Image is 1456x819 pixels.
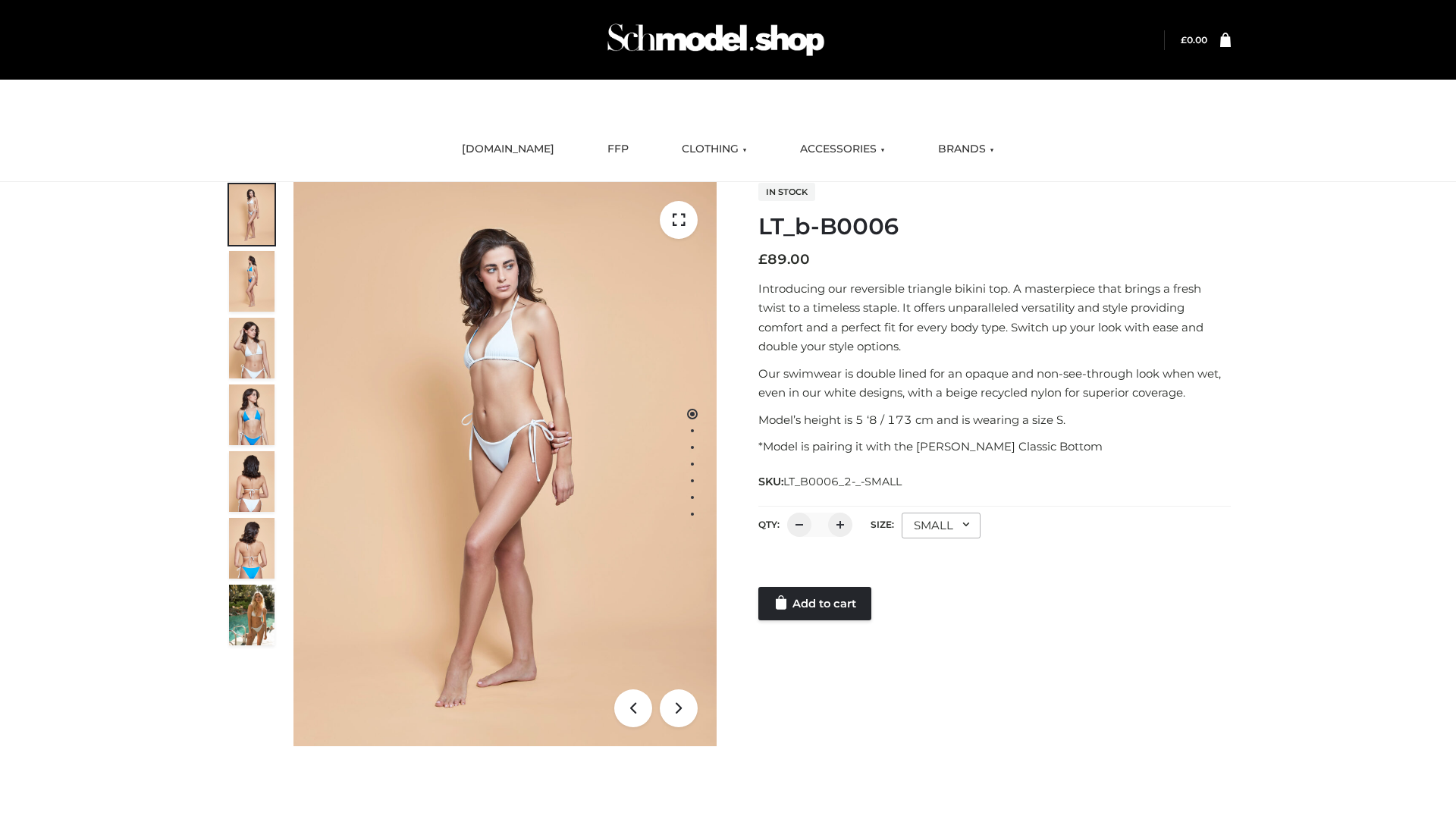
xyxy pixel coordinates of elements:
[229,384,275,445] img: ArielClassicBikiniTop_CloudNine_AzureSky_OW114ECO_4-scaled.jpg
[229,318,275,378] img: ArielClassicBikiniTop_CloudNine_AzureSky_OW114ECO_3-scaled.jpg
[758,472,903,491] span: SKU:
[758,519,780,530] label: QTY:
[670,133,758,166] a: CLOTHING
[450,133,566,166] a: [DOMAIN_NAME]
[758,251,810,268] bdi: 89.00
[602,10,830,70] img: Schmodel Admin 964
[758,183,815,201] span: In stock
[229,585,275,645] img: Arieltop_CloudNine_AzureSky2.jpg
[1181,34,1207,45] bdi: 0.00
[1181,34,1207,45] a: £0.00
[229,251,275,312] img: ArielClassicBikiniTop_CloudNine_AzureSky_OW114ECO_2-scaled.jpg
[758,364,1231,403] p: Our swimwear is double lined for an opaque and non-see-through look when wet, even in our white d...
[789,133,896,166] a: ACCESSORIES
[596,133,640,166] a: FFP
[1181,34,1187,45] span: £
[783,475,902,488] span: LT_B0006_2-_-SMALL
[902,513,981,538] div: SMALL
[758,251,767,268] span: £
[229,184,275,245] img: ArielClassicBikiniTop_CloudNine_AzureSky_OW114ECO_1-scaled.jpg
[927,133,1006,166] a: BRANDS
[758,213,1231,240] h1: LT_b-B0006
[871,519,894,530] label: Size:
[758,437,1231,457] p: *Model is pairing it with the [PERSON_NAME] Classic Bottom
[758,279,1231,356] p: Introducing our reversible triangle bikini top. A masterpiece that brings a fresh twist to a time...
[758,587,871,620] a: Add to cart
[229,518,275,579] img: ArielClassicBikiniTop_CloudNine_AzureSky_OW114ECO_8-scaled.jpg
[229,451,275,512] img: ArielClassicBikiniTop_CloudNine_AzureSky_OW114ECO_7-scaled.jpg
[293,182,717,746] img: ArielClassicBikiniTop_CloudNine_AzureSky_OW114ECO_1
[758,410,1231,430] p: Model’s height is 5 ‘8 / 173 cm and is wearing a size S.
